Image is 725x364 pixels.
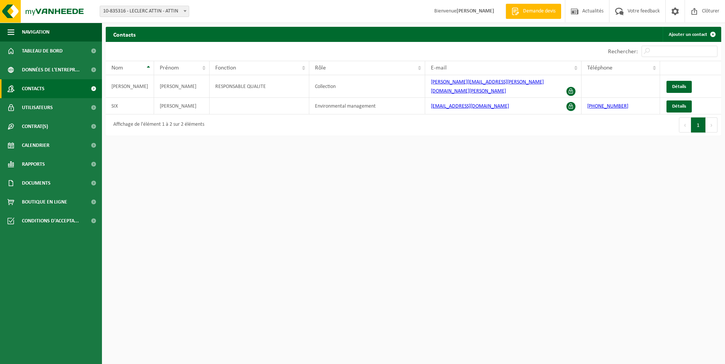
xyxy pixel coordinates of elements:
[22,117,48,136] span: Contrat(s)
[154,98,210,114] td: [PERSON_NAME]
[22,98,53,117] span: Utilisateurs
[315,65,326,71] span: Rôle
[309,75,425,98] td: Collection
[22,23,49,42] span: Navigation
[672,84,686,89] span: Détails
[666,100,692,113] a: Détails
[691,117,706,133] button: 1
[210,75,309,98] td: RESPONSABLE QUALITE
[22,211,79,230] span: Conditions d'accepta...
[666,81,692,93] a: Détails
[106,27,143,42] h2: Contacts
[100,6,189,17] span: 10-835316 - LECLERC ATTIN - ATTIN
[110,118,204,132] div: Affichage de l'élément 1 à 2 sur 2 éléments
[506,4,561,19] a: Demande devis
[160,65,179,71] span: Prénom
[309,98,425,114] td: Environmental management
[521,8,557,15] span: Demande devis
[587,65,612,71] span: Téléphone
[154,75,210,98] td: [PERSON_NAME]
[111,65,123,71] span: Nom
[608,49,638,55] label: Rechercher:
[22,60,80,79] span: Données de l'entrepr...
[106,75,154,98] td: [PERSON_NAME]
[106,98,154,114] td: SIX
[679,117,691,133] button: Previous
[457,8,494,14] strong: [PERSON_NAME]
[22,193,67,211] span: Boutique en ligne
[22,155,45,174] span: Rapports
[22,174,51,193] span: Documents
[431,79,544,94] a: [PERSON_NAME][EMAIL_ADDRESS][PERSON_NAME][DOMAIN_NAME][PERSON_NAME]
[663,27,720,42] a: Ajouter un contact
[22,136,49,155] span: Calendrier
[587,103,628,109] a: [PHONE_NUMBER]
[706,117,717,133] button: Next
[22,79,45,98] span: Contacts
[672,104,686,109] span: Détails
[22,42,63,60] span: Tableau de bord
[431,103,509,109] a: [EMAIL_ADDRESS][DOMAIN_NAME]
[215,65,236,71] span: Fonction
[431,65,447,71] span: E-mail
